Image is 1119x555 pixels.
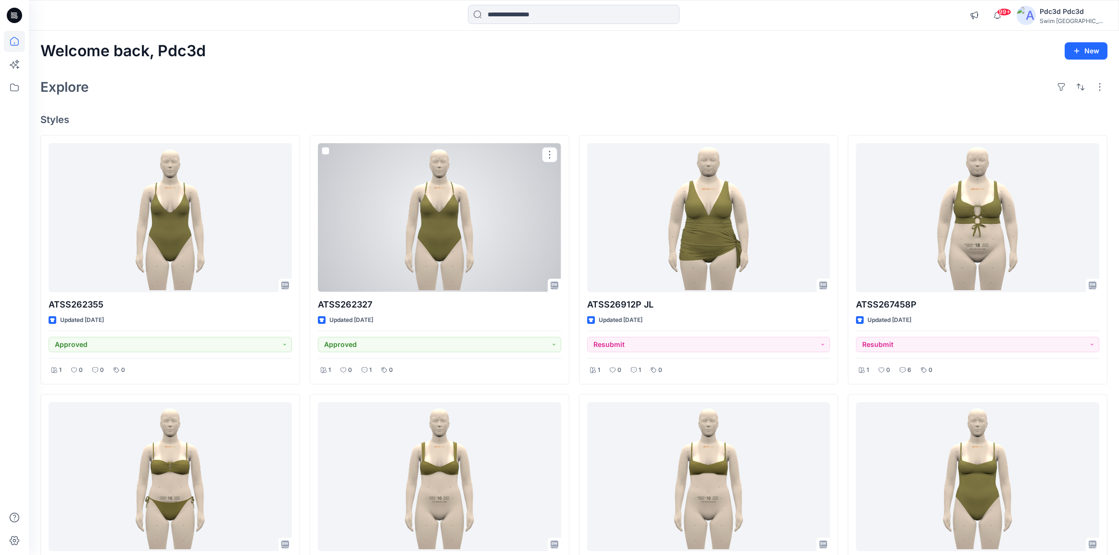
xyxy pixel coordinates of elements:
[587,298,830,311] p: ATSS26912P JL
[318,298,561,311] p: ATSS262327
[617,365,621,375] p: 0
[867,365,869,375] p: 1
[329,315,373,325] p: Updated [DATE]
[389,365,393,375] p: 0
[997,8,1011,16] span: 99+
[79,365,83,375] p: 0
[328,365,331,375] p: 1
[886,365,890,375] p: 0
[121,365,125,375] p: 0
[369,365,372,375] p: 1
[856,402,1099,551] a: ATSS262342NV JL
[49,298,292,311] p: ATSS262355
[599,315,642,325] p: Updated [DATE]
[60,315,104,325] p: Updated [DATE]
[907,365,911,375] p: 6
[40,114,1107,125] h4: Styles
[587,143,830,292] a: ATSS26912P JL
[49,402,292,551] a: ATSS267475_ATSS268298 JZ
[587,402,830,551] a: ATSS267461NV JZ
[598,365,600,375] p: 1
[856,143,1099,292] a: ATSS267458P
[40,42,206,60] h2: Welcome back, Pdc3d
[59,365,62,375] p: 1
[318,402,561,551] a: ATSS267473NV GC
[1040,6,1107,17] div: Pdc3d Pdc3d
[868,315,911,325] p: Updated [DATE]
[318,143,561,292] a: ATSS262327
[348,365,352,375] p: 0
[1040,17,1107,25] div: Swim [GEOGRAPHIC_DATA]
[658,365,662,375] p: 0
[100,365,104,375] p: 0
[1017,6,1036,25] img: avatar
[856,298,1099,311] p: ATSS267458P
[639,365,641,375] p: 1
[1065,42,1107,60] button: New
[929,365,932,375] p: 0
[40,79,89,95] h2: Explore
[49,143,292,292] a: ATSS262355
